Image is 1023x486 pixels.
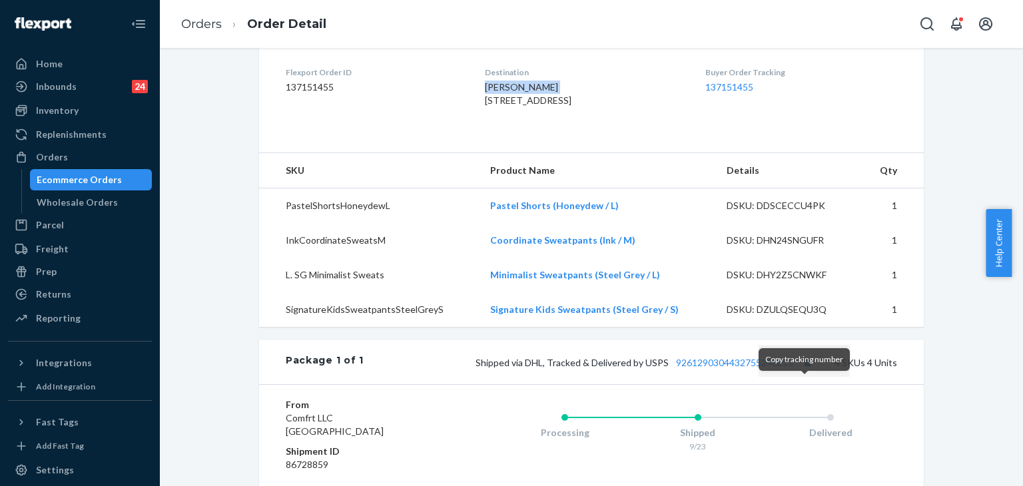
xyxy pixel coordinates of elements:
a: Settings [8,459,152,481]
div: Prep [36,265,57,278]
a: Wholesale Orders [30,192,153,213]
a: 9261290304432755246813 [676,357,793,368]
a: Ecommerce Orders [30,169,153,190]
span: Shipped via DHL, Tracked & Delivered by USPS [476,357,816,368]
button: Open notifications [943,11,970,37]
a: Returns [8,284,152,305]
button: Integrations [8,352,152,373]
a: Orders [8,146,152,168]
div: 4 SKUs 4 Units [364,354,897,371]
div: Add Fast Tag [36,440,84,451]
div: Shipped [631,426,765,439]
div: 9/23 [631,441,765,452]
dt: Buyer Order Tracking [705,67,897,78]
div: Package 1 of 1 [286,354,364,371]
div: Settings [36,463,74,477]
div: Delivered [764,426,897,439]
div: Replenishments [36,128,107,141]
a: Inventory [8,100,152,121]
button: Open account menu [972,11,999,37]
td: 1 [862,292,924,327]
div: Wholesale Orders [37,196,118,209]
a: Coordinate Sweatpants (Ink / M) [490,234,635,246]
td: 1 [862,188,924,224]
dt: Flexport Order ID [286,67,464,78]
div: DSKU: DHN24SNGUFR [727,234,852,247]
div: DSKU: DHY2Z5CNWKF [727,268,852,282]
a: Pastel Shorts (Honeydew / L) [490,200,619,211]
div: Returns [36,288,71,301]
div: DSKU: DZULQSEQU3Q [727,303,852,316]
div: Reporting [36,312,81,325]
div: Integrations [36,356,92,369]
a: Minimalist Sweatpants (Steel Grey / L) [490,269,660,280]
td: 1 [862,223,924,258]
a: Reporting [8,308,152,329]
dt: Destination [485,67,683,78]
td: L. SG Minimalist Sweats [259,258,480,292]
div: Fast Tags [36,415,79,429]
div: Ecommerce Orders [37,173,122,186]
a: Add Fast Tag [8,438,152,454]
dd: 86728859 [286,458,445,471]
span: [PERSON_NAME] [STREET_ADDRESS] [485,81,571,106]
div: Add Integration [36,381,95,392]
div: Freight [36,242,69,256]
a: Parcel [8,214,152,236]
button: Close Navigation [125,11,152,37]
div: Home [36,57,63,71]
a: Signature Kids Sweatpants (Steel Grey / S) [490,304,679,315]
th: Qty [862,153,924,188]
div: Inbounds [36,80,77,93]
a: Orders [181,17,222,31]
td: SignatureKidsSweatpantsSteelGreyS [259,292,480,327]
td: 1 [862,258,924,292]
button: Fast Tags [8,411,152,433]
dd: 137151455 [286,81,464,94]
dt: From [286,398,445,411]
span: Comfrt LLC [GEOGRAPHIC_DATA] [286,412,384,437]
a: Freight [8,238,152,260]
div: Parcel [36,218,64,232]
a: Replenishments [8,124,152,145]
div: Orders [36,150,68,164]
button: Help Center [986,209,1012,277]
td: InkCoordinateSweatsM [259,223,480,258]
button: Open Search Box [914,11,940,37]
td: PastelShortsHoneydewL [259,188,480,224]
div: Inventory [36,104,79,117]
a: Home [8,53,152,75]
div: DSKU: DDSCECCU4PK [727,199,852,212]
div: 24 [132,80,148,93]
a: Prep [8,261,152,282]
span: Copy tracking number [765,354,843,364]
a: 137151455 [705,81,753,93]
a: Inbounds24 [8,76,152,97]
img: Flexport logo [15,17,71,31]
div: Processing [498,426,631,439]
th: Product Name [480,153,716,188]
th: SKU [259,153,480,188]
dt: Shipment ID [286,445,445,458]
th: Details [716,153,862,188]
a: Order Detail [247,17,326,31]
a: Add Integration [8,379,152,395]
ol: breadcrumbs [170,5,337,44]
